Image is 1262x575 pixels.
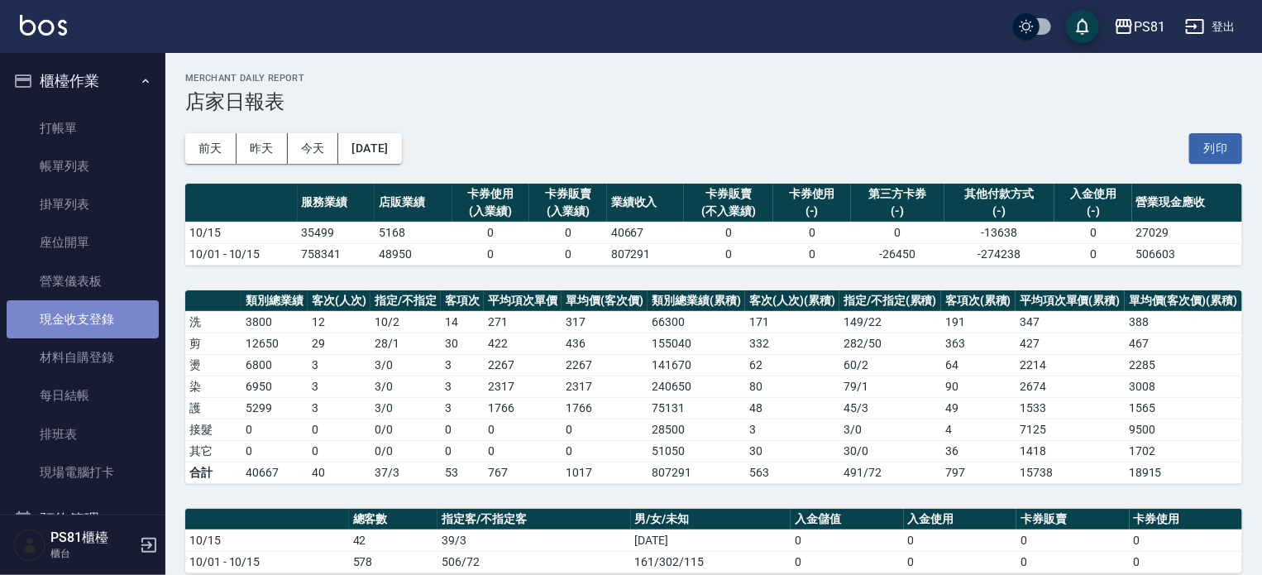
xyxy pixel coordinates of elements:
[7,262,159,300] a: 營業儀表板
[349,551,437,573] td: 578
[50,546,135,561] p: 櫃台
[241,354,308,376] td: 6800
[370,462,441,483] td: 37/3
[7,109,159,147] a: 打帳單
[688,185,769,203] div: 卡券販賣
[941,462,1016,483] td: 797
[457,203,526,220] div: (入業績)
[1125,397,1242,419] td: 1565
[839,419,941,440] td: 3 / 0
[484,462,562,483] td: 767
[13,529,46,562] img: Person
[338,133,401,164] button: [DATE]
[441,333,484,354] td: 30
[185,311,241,333] td: 洗
[1016,333,1125,354] td: 427
[1016,376,1125,397] td: 2674
[773,222,851,243] td: 0
[185,73,1242,84] h2: Merchant Daily Report
[185,333,241,354] td: 剪
[441,440,484,462] td: 0
[308,354,370,376] td: 3
[370,419,441,440] td: 0 / 0
[7,300,159,338] a: 現金收支登錄
[452,222,530,243] td: 0
[1125,311,1242,333] td: 388
[308,376,370,397] td: 3
[237,133,288,164] button: 昨天
[791,509,903,530] th: 入金儲值
[7,185,159,223] a: 掛單列表
[941,333,1016,354] td: 363
[529,222,607,243] td: 0
[441,376,484,397] td: 3
[941,397,1016,419] td: 49
[1016,311,1125,333] td: 347
[1016,419,1125,440] td: 7125
[484,376,562,397] td: 2317
[7,60,159,103] button: 櫃檯作業
[484,333,562,354] td: 422
[441,311,484,333] td: 14
[562,311,648,333] td: 317
[298,184,375,223] th: 服務業績
[441,354,484,376] td: 3
[904,529,1016,551] td: 0
[1125,462,1242,483] td: 18915
[839,397,941,419] td: 45 / 3
[308,311,370,333] td: 12
[370,354,441,376] td: 3 / 0
[288,133,339,164] button: 今天
[185,90,1242,113] h3: 店家日報表
[745,333,839,354] td: 332
[777,185,847,203] div: 卡券使用
[562,354,648,376] td: 2267
[185,440,241,462] td: 其它
[533,203,603,220] div: (入業績)
[684,222,773,243] td: 0
[308,397,370,419] td: 3
[441,290,484,312] th: 客項次
[648,354,745,376] td: 141670
[949,203,1050,220] div: (-)
[1125,333,1242,354] td: 467
[1059,185,1128,203] div: 入金使用
[185,509,1242,573] table: a dense table
[308,333,370,354] td: 29
[1016,397,1125,419] td: 1533
[349,529,437,551] td: 42
[745,462,839,483] td: 563
[562,397,648,419] td: 1766
[941,290,1016,312] th: 客項次(累積)
[241,311,308,333] td: 3800
[1054,243,1132,265] td: 0
[1016,354,1125,376] td: 2214
[484,440,562,462] td: 0
[185,462,241,483] td: 合計
[648,397,745,419] td: 75131
[1178,12,1242,42] button: 登出
[7,376,159,414] a: 每日結帳
[745,376,839,397] td: 80
[375,184,452,223] th: 店販業績
[457,185,526,203] div: 卡券使用
[241,333,308,354] td: 12650
[745,440,839,462] td: 30
[1016,529,1129,551] td: 0
[370,333,441,354] td: 28 / 1
[50,529,135,546] h5: PS81櫃檯
[648,462,745,483] td: 807291
[529,243,607,265] td: 0
[185,397,241,419] td: 護
[648,333,745,354] td: 155040
[370,440,441,462] td: 0 / 0
[1066,10,1099,43] button: save
[437,551,630,573] td: 506/72
[241,376,308,397] td: 6950
[949,185,1050,203] div: 其他付款方式
[1125,440,1242,462] td: 1702
[7,453,159,491] a: 現場電腦打卡
[533,185,603,203] div: 卡券販賣
[745,397,839,419] td: 48
[375,222,452,243] td: 5168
